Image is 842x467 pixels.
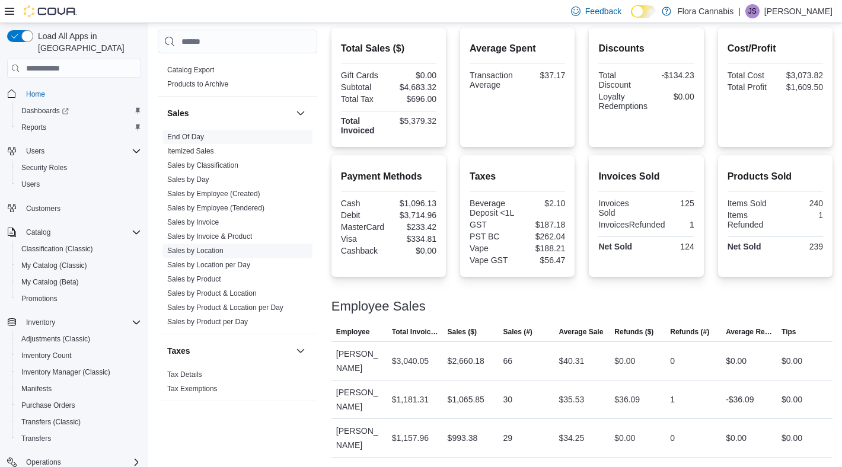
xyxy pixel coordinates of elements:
[391,222,436,232] div: $233.42
[728,41,823,56] h2: Cost/Profit
[21,163,67,172] span: Security Roles
[26,318,55,327] span: Inventory
[167,345,291,357] button: Taxes
[21,277,79,287] span: My Catalog (Beta)
[21,261,87,270] span: My Catalog (Classic)
[598,71,644,89] div: Total Discount
[341,71,387,80] div: Gift Cards
[726,327,772,337] span: Average Refund
[470,199,515,217] div: Beverage Deposit <1L
[12,241,146,257] button: Classification (Classic)
[167,218,219,226] a: Sales by Invoice
[17,332,141,346] span: Adjustments (Classic)
[158,130,317,334] div: Sales
[341,210,387,220] div: Debit
[167,317,248,327] span: Sales by Product per Day
[26,89,45,99] span: Home
[448,327,477,337] span: Sales ($)
[598,169,694,184] h2: Invoices Sold
[341,41,436,56] h2: Total Sales ($)
[21,180,40,189] span: Users
[167,175,209,184] a: Sales by Day
[17,398,141,412] span: Purchase Orders
[2,314,146,331] button: Inventory
[17,104,141,118] span: Dashboards
[391,82,436,92] div: $4,683.32
[392,392,429,407] div: $1,181.31
[158,63,317,96] div: Products
[17,161,141,175] span: Security Roles
[331,342,387,380] div: [PERSON_NAME]
[559,392,584,407] div: $35.53
[167,79,228,89] span: Products to Archive
[777,210,823,220] div: 1
[167,247,224,255] a: Sales by Location
[12,274,146,290] button: My Catalog (Beta)
[167,232,252,241] a: Sales by Invoice & Product
[21,334,90,344] span: Adjustments (Classic)
[26,228,50,237] span: Catalog
[598,220,665,229] div: InvoicesRefunded
[391,71,436,80] div: $0.00
[167,132,204,142] span: End Of Day
[17,348,141,363] span: Inventory Count
[12,414,146,430] button: Transfers (Classic)
[520,220,566,229] div: $187.18
[331,299,426,314] h3: Employee Sales
[17,332,95,346] a: Adjustments (Classic)
[782,354,802,368] div: $0.00
[17,382,141,396] span: Manifests
[649,199,694,208] div: 125
[12,347,146,364] button: Inventory Count
[12,430,146,447] button: Transfers
[167,203,264,213] span: Sales by Employee (Tendered)
[392,354,429,368] div: $3,040.05
[331,419,387,457] div: [PERSON_NAME]
[167,80,228,88] a: Products to Archive
[167,190,260,198] a: Sales by Employee (Created)
[448,354,484,368] div: $2,660.18
[777,82,823,92] div: $1,609.50
[26,458,61,467] span: Operations
[598,242,632,251] strong: Net Sold
[448,392,484,407] div: $1,065.85
[21,144,141,158] span: Users
[17,431,141,446] span: Transfers
[17,242,141,256] span: Classification (Classic)
[12,397,146,414] button: Purchase Orders
[21,123,46,132] span: Reports
[12,380,146,397] button: Manifests
[782,431,802,445] div: $0.00
[614,392,640,407] div: $36.09
[167,261,250,269] a: Sales by Location per Day
[777,199,823,208] div: 240
[341,234,387,244] div: Visa
[738,4,741,18] p: |
[167,189,260,199] span: Sales by Employee (Created)
[167,161,238,169] a: Sales by Classification
[21,351,72,360] span: Inventory Count
[777,71,823,80] div: $3,073.82
[12,364,146,380] button: Inventory Manager (Classic)
[391,234,436,244] div: $334.81
[470,232,515,241] div: PST BC
[341,199,387,208] div: Cash
[585,5,621,17] span: Feedback
[391,210,436,220] div: $3,714.96
[294,106,308,120] button: Sales
[167,289,257,298] a: Sales by Product & Location
[21,225,141,239] span: Catalog
[614,354,635,368] div: $0.00
[745,4,760,18] div: Jordan Schwab
[2,224,146,241] button: Catalog
[167,107,291,119] button: Sales
[21,106,69,116] span: Dashboards
[167,175,209,184] span: Sales by Day
[670,392,675,407] div: 1
[12,159,146,176] button: Security Roles
[21,87,50,101] a: Home
[2,200,146,217] button: Customers
[748,4,757,18] span: JS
